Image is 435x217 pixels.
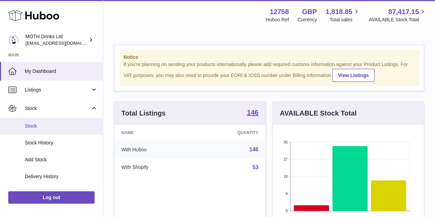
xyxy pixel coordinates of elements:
[326,7,352,17] span: 1,818.85
[249,147,259,152] a: 146
[369,7,427,23] a: 87,417.15 AVAILABLE Stock Total
[8,191,95,204] a: Log out
[285,209,287,213] text: 0
[283,157,287,161] text: 27
[25,123,98,129] span: Stock
[25,33,87,46] div: MOTH Drinks Ltd
[196,125,265,141] th: Quantity
[25,105,90,112] span: Stock
[25,140,98,146] span: Stock History
[280,109,357,118] h3: AVAILABLE Stock Total
[369,17,427,23] span: AVAILABLE Stock Total
[302,7,317,17] strong: GBP
[283,174,287,178] text: 18
[25,40,101,46] span: [EMAIL_ADDRESS][DOMAIN_NAME]
[285,192,287,196] text: 9
[115,141,196,159] td: With Huboo
[329,17,360,23] span: Total sales
[123,61,415,82] div: If you're planning on sending your products internationally please add required customs informati...
[25,68,98,75] span: My Dashboard
[266,17,289,23] div: Huboo Ref
[115,159,196,176] td: With Shopify
[247,109,258,116] strong: 146
[297,17,317,23] div: Currency
[25,173,98,180] span: Delivery History
[252,164,259,170] a: 53
[247,109,258,117] a: 146
[121,109,166,118] h3: Total Listings
[270,7,289,17] strong: 12758
[123,54,415,61] strong: Notice
[326,7,360,23] a: 1,818.85 Total sales
[25,87,90,93] span: Listings
[8,35,19,45] img: orders@mothdrinks.com
[25,156,98,163] span: Add Stock
[332,69,374,82] a: View Listings
[283,140,287,144] text: 36
[115,125,196,141] th: Name
[388,7,419,17] span: 87,417.15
